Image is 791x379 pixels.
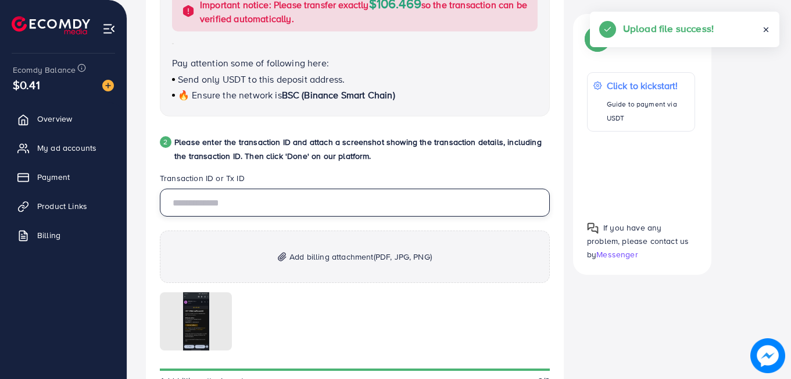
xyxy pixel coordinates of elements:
a: My ad accounts [9,136,118,160]
span: Overview [37,113,72,125]
span: Ecomdy Balance [13,64,76,76]
img: Popup guide [587,222,599,233]
span: Add billing attachment [289,250,432,264]
img: logo [12,16,90,34]
span: My ad accounts [37,142,96,154]
a: Payment [9,165,118,189]
img: Popup guide [587,28,608,49]
img: image [750,338,785,373]
img: menu [102,22,116,36]
a: Product Links [9,194,118,218]
img: image [102,80,114,91]
span: Billing [37,229,60,241]
span: Product Links [37,200,87,212]
p: Guide to payment via USDT [607,97,689,125]
img: img [278,252,287,262]
div: 2 [160,136,171,148]
legend: Transaction ID or Tx ID [160,172,550,189]
img: alert [181,4,195,18]
span: BSC (Binance Smart Chain) [282,88,395,101]
span: $0.41 [13,76,40,93]
span: Messenger [596,249,638,260]
p: Please enter the transaction ID and attach a screenshot showing the transaction details, includin... [174,135,550,163]
span: 🔥 Ensure the network is [178,88,282,101]
a: Billing [9,224,118,247]
p: Send only USDT to this deposit address. [172,72,538,86]
p: Click to kickstart! [607,79,689,93]
p: Pay attention some of following here: [172,56,538,70]
span: If you have any problem, please contact us by [587,221,689,260]
h5: Upload file success! [623,21,714,36]
span: Payment [37,171,70,183]
img: img uploaded [183,292,209,350]
span: (PDF, JPG, PNG) [374,251,432,263]
a: Overview [9,107,118,130]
